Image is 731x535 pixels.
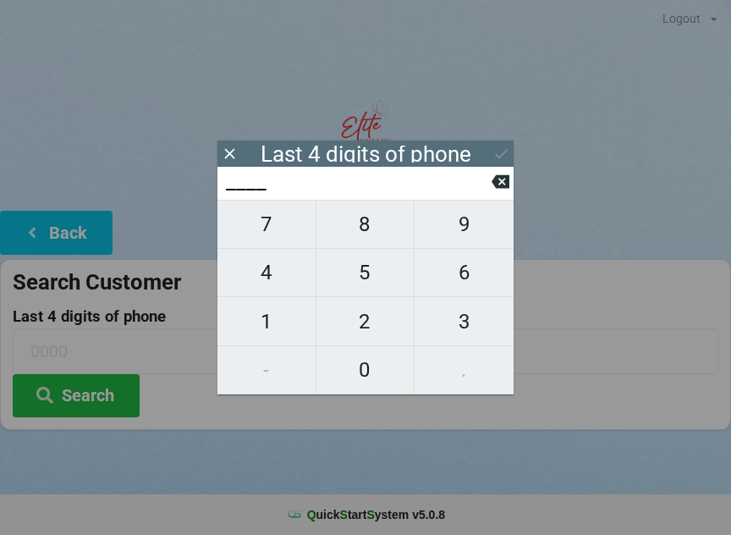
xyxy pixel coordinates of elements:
button: 0 [316,346,415,394]
button: 6 [415,249,514,297]
button: 2 [316,297,415,345]
span: 4 [217,255,316,290]
button: 9 [415,200,514,249]
span: 1 [217,304,316,339]
span: 8 [316,207,415,242]
span: 9 [415,207,514,242]
span: 6 [415,255,514,290]
button: 4 [217,249,316,297]
button: 8 [316,200,415,249]
span: 3 [415,304,514,339]
div: Last 4 digits of phone [261,146,471,163]
span: 7 [217,207,316,242]
button: 1 [217,297,316,345]
span: 2 [316,304,415,339]
button: 3 [415,297,514,345]
span: 5 [316,255,415,290]
span: 0 [316,352,415,388]
button: 5 [316,249,415,297]
button: 7 [217,200,316,249]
